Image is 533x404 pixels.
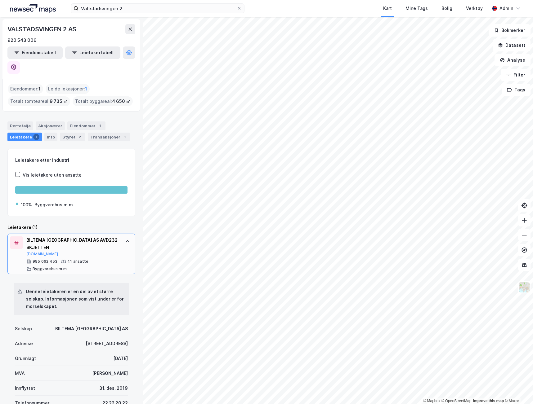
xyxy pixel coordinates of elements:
[473,399,504,403] a: Improve this map
[97,123,103,129] div: 1
[7,46,63,59] button: Eiendomstabell
[77,134,83,140] div: 2
[55,325,128,332] div: BILTEMA [GEOGRAPHIC_DATA] AS
[26,252,58,257] button: [DOMAIN_NAME]
[34,201,74,209] div: Byggvarehus m.m.
[26,288,124,310] div: Denne leietakeren er en del av et større selskap. Informasjonen som vist under er for morselskapet.
[38,85,41,93] span: 1
[7,24,78,34] div: VALSTADSVINGEN 2 AS
[15,340,33,347] div: Adresse
[466,5,483,12] div: Verktøy
[65,46,120,59] button: Leietakertabell
[21,201,32,209] div: 100%
[113,355,128,362] div: [DATE]
[489,24,531,37] button: Bokmerker
[23,171,82,179] div: Vis leietakere uten ansatte
[60,133,85,141] div: Styret
[502,84,531,96] button: Tags
[46,84,90,94] div: Leide lokasjoner :
[495,54,531,66] button: Analyse
[10,4,56,13] img: logo.a4113a55bc3d86da70a041830d287a7e.svg
[7,37,37,44] div: 920 543 006
[383,5,392,12] div: Kart
[441,399,472,403] a: OpenStreetMap
[86,340,128,347] div: [STREET_ADDRESS]
[518,281,530,293] img: Z
[15,156,128,164] div: Leietakere etter industri
[99,384,128,392] div: 31. des. 2019
[33,266,68,271] div: Byggvarehus m.m.
[405,5,428,12] div: Mine Tags
[8,96,70,106] div: Totalt tomteareal :
[50,98,68,105] span: 9 735 ㎡
[122,134,128,140] div: 1
[7,224,135,231] div: Leietakere (1)
[36,121,65,130] div: Aksjonærer
[85,85,87,93] span: 1
[502,374,533,404] iframe: Chat Widget
[88,133,130,141] div: Transaksjoner
[501,69,531,81] button: Filter
[8,84,43,94] div: Eiendommer :
[7,121,33,130] div: Portefølje
[423,399,440,403] a: Mapbox
[15,370,25,377] div: MVA
[502,374,533,404] div: Kontrollprogram for chat
[7,133,42,141] div: Leietakere
[112,98,130,105] span: 4 650 ㎡
[33,259,57,264] div: 995 062 453
[33,134,39,140] div: 1
[67,121,105,130] div: Eiendommer
[441,5,452,12] div: Bolig
[15,355,36,362] div: Grunnlagt
[44,133,57,141] div: Info
[15,325,32,332] div: Selskap
[73,96,133,106] div: Totalt byggareal :
[92,370,128,377] div: [PERSON_NAME]
[15,384,35,392] div: Innflyttet
[499,5,513,12] div: Admin
[67,259,88,264] div: 41 ansatte
[78,4,237,13] input: Søk på adresse, matrikkel, gårdeiere, leietakere eller personer
[493,39,531,51] button: Datasett
[26,236,119,251] div: BILTEMA [GEOGRAPHIC_DATA] AS AVD232 SKJETTEN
